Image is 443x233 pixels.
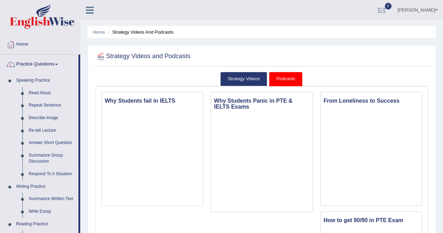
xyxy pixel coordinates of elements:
a: Summarize Group Discussion [26,149,78,168]
a: Re-tell Lecture [26,124,78,137]
a: Home [0,35,80,52]
a: Respond To A Situation [26,168,78,180]
h2: Strategy Videos and Podcasts [96,51,191,62]
h3: How to get 90/90 in PTE Exam [321,215,422,225]
h3: Why Students fail in IELTS [102,96,203,106]
h3: Why Students Panic in PTE & IELTS Exams [211,96,312,112]
a: Practice Questions [0,55,78,72]
h3: From Loneliness to Success [321,96,422,106]
a: Reading Practice [13,218,78,231]
a: Summarize Written Text [26,193,78,205]
a: Answer Short Question [26,137,78,149]
span: 0 [385,3,392,9]
a: Podcasts [269,72,302,86]
a: Home [93,29,105,35]
li: Strategy Videos and Podcasts [106,29,173,35]
a: Read Aloud [26,87,78,100]
a: Strategy Videos [220,72,267,86]
a: Write Essay [26,205,78,218]
a: Describe Image [26,112,78,124]
a: Repeat Sentence [26,99,78,112]
a: Speaking Practice [13,74,78,87]
a: Writing Practice [13,180,78,193]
